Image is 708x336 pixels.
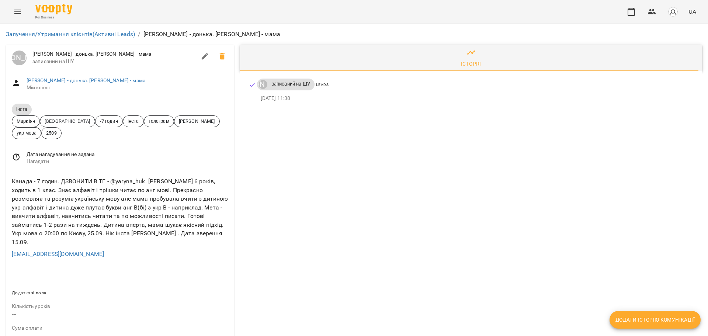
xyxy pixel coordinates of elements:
p: field-description [12,325,228,332]
li: / [138,30,140,39]
a: [EMAIL_ADDRESS][DOMAIN_NAME] [12,250,104,257]
button: Додати історію комунікації [610,311,701,329]
a: [PERSON_NAME] - донька. [PERSON_NAME] - мама [27,77,145,83]
span: Додаткові поля [12,290,46,295]
img: avatar_s.png [668,7,678,17]
a: [PERSON_NAME] [257,80,267,89]
span: For Business [35,15,72,20]
span: 2509 [42,129,61,136]
div: Історія [461,59,481,68]
p: field-description [12,303,228,310]
span: [PERSON_NAME] [174,118,219,125]
span: UA [688,8,696,15]
span: Мій клієнт [27,84,228,91]
p: --- [12,310,228,319]
span: записаний на ШУ [267,81,315,87]
div: Луцук Маркіян [12,51,27,65]
span: інста [12,106,32,112]
span: [GEOGRAPHIC_DATA] [40,118,95,125]
span: укр мова [12,129,41,136]
button: UA [686,5,699,18]
span: записаний на ШУ [32,58,196,65]
span: телеграм [144,118,174,125]
span: Leads [316,83,329,87]
span: Дата нагадування не задана [27,151,228,158]
span: Додати історію комунікації [615,315,695,324]
span: [PERSON_NAME] - донька. [PERSON_NAME] - мама [32,51,196,58]
span: -7 годин [96,118,122,125]
a: [PERSON_NAME] [12,51,27,65]
div: Луцук Маркіян [258,80,267,89]
p: [DATE] 11:38 [261,95,690,102]
nav: breadcrumb [6,30,702,39]
span: Нагадати [27,158,228,165]
span: Маркіян [12,118,39,125]
button: Menu [9,3,27,21]
img: Voopty Logo [35,4,72,14]
div: Канада - 7 годин. ДЗВОНИТИ В ТГ - @yaryna_huk. [PERSON_NAME] 6 років, ходить в 1 клас. Знає алфав... [10,176,230,248]
a: Залучення/Утримання клієнтів(Активні Leads) [6,31,135,38]
p: [PERSON_NAME] - донька. [PERSON_NAME] - мама [143,30,281,39]
span: інста [123,118,143,125]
